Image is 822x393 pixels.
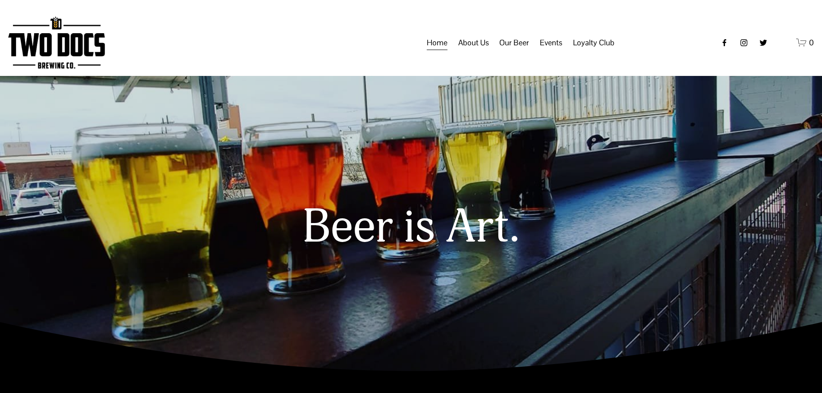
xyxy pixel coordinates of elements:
[458,35,489,51] a: folder dropdown
[540,35,562,51] a: folder dropdown
[499,35,529,50] span: Our Beer
[499,35,529,51] a: folder dropdown
[573,35,614,51] a: folder dropdown
[109,201,713,254] h1: Beer is Art.
[427,35,447,51] a: Home
[573,35,614,50] span: Loyalty Club
[720,38,729,47] a: Facebook
[796,37,814,48] a: 0 items in cart
[458,35,489,50] span: About Us
[540,35,562,50] span: Events
[759,38,768,47] a: twitter-unauth
[8,16,105,69] img: Two Docs Brewing Co.
[740,38,748,47] a: instagram-unauth
[809,38,814,47] span: 0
